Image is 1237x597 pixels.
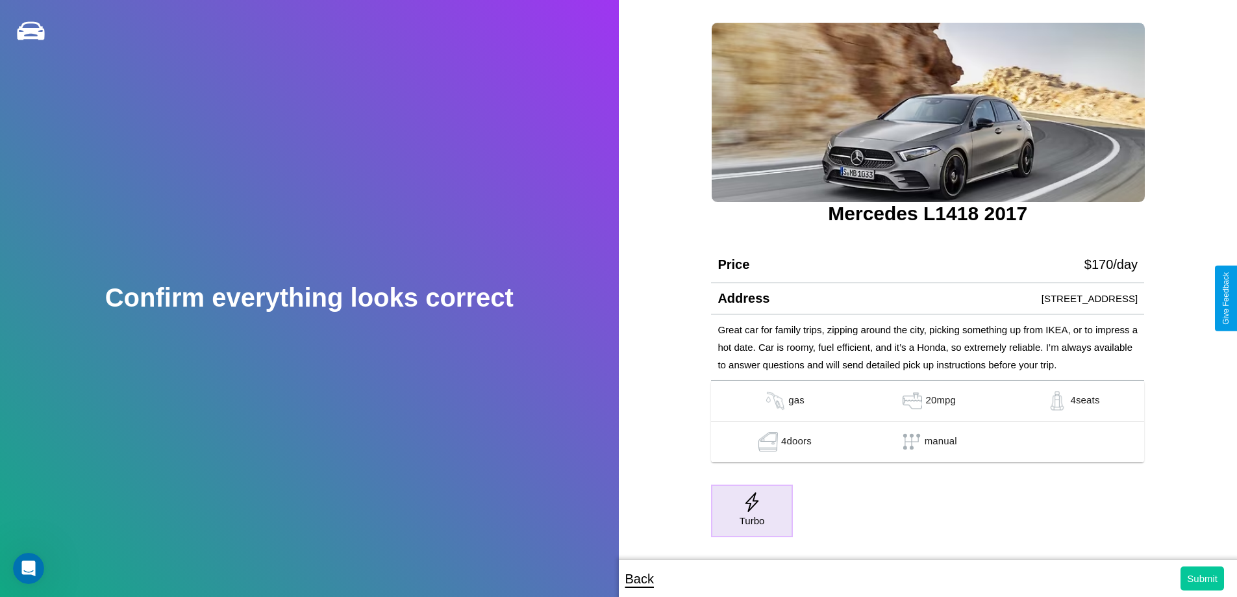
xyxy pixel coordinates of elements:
[13,553,44,584] iframe: Intercom live chat
[762,391,788,411] img: gas
[718,257,749,272] h4: Price
[1181,566,1224,591] button: Submit
[1070,391,1099,411] p: 4 seats
[711,203,1144,225] h3: Mercedes L1418 2017
[925,391,956,411] p: 20 mpg
[788,391,805,411] p: gas
[625,567,654,591] p: Back
[711,381,1144,463] table: simple table
[755,432,781,451] img: gas
[718,321,1138,374] p: Great car for family trips, zipping around the city, picking something up from IKEA, or to impres...
[1044,391,1070,411] img: gas
[1042,290,1138,307] p: [STREET_ADDRESS]
[1084,253,1138,276] p: $ 170 /day
[740,512,765,529] p: Turbo
[105,283,514,312] h2: Confirm everything looks correct
[781,432,812,451] p: 4 doors
[718,291,769,306] h4: Address
[899,391,925,411] img: gas
[1221,272,1231,325] div: Give Feedback
[925,432,957,451] p: manual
